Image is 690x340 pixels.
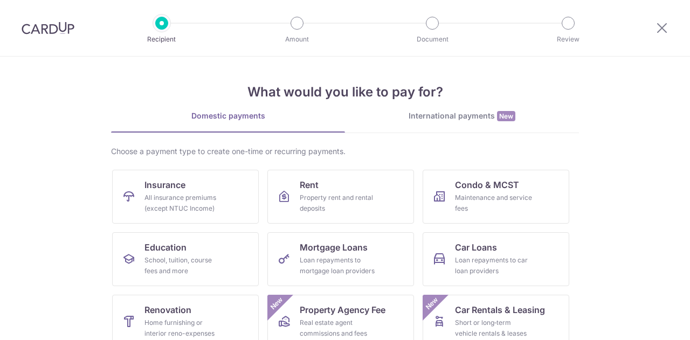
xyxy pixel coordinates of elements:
[267,232,414,286] a: Mortgage LoansLoan repayments to mortgage loan providers
[144,255,222,276] div: School, tuition, course fees and more
[267,170,414,224] a: RentProperty rent and rental deposits
[455,192,533,214] div: Maintenance and service fees
[111,146,579,157] div: Choose a payment type to create one-time or recurring payments.
[621,308,679,335] iframe: Opens a widget where you can find more information
[392,34,472,45] p: Document
[455,178,519,191] span: Condo & MCST
[300,241,368,254] span: Mortgage Loans
[455,241,497,254] span: Car Loans
[345,110,579,122] div: International payments
[423,170,569,224] a: Condo & MCSTMaintenance and service fees
[112,170,259,224] a: InsuranceAll insurance premiums (except NTUC Income)
[423,295,441,313] span: New
[300,255,377,276] div: Loan repayments to mortgage loan providers
[144,241,187,254] span: Education
[300,303,385,316] span: Property Agency Fee
[112,232,259,286] a: EducationSchool, tuition, course fees and more
[144,317,222,339] div: Home furnishing or interior reno-expenses
[257,34,337,45] p: Amount
[455,317,533,339] div: Short or long‑term vehicle rentals & leases
[144,178,185,191] span: Insurance
[268,295,286,313] span: New
[22,22,74,34] img: CardUp
[423,232,569,286] a: Car LoansLoan repayments to car loan providers
[300,192,377,214] div: Property rent and rental deposits
[300,178,319,191] span: Rent
[144,303,191,316] span: Renovation
[455,255,533,276] div: Loan repayments to car loan providers
[111,82,579,102] h4: What would you like to pay for?
[111,110,345,121] div: Domestic payments
[455,303,545,316] span: Car Rentals & Leasing
[122,34,202,45] p: Recipient
[300,317,377,339] div: Real estate agent commissions and fees
[497,111,515,121] span: New
[528,34,608,45] p: Review
[144,192,222,214] div: All insurance premiums (except NTUC Income)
